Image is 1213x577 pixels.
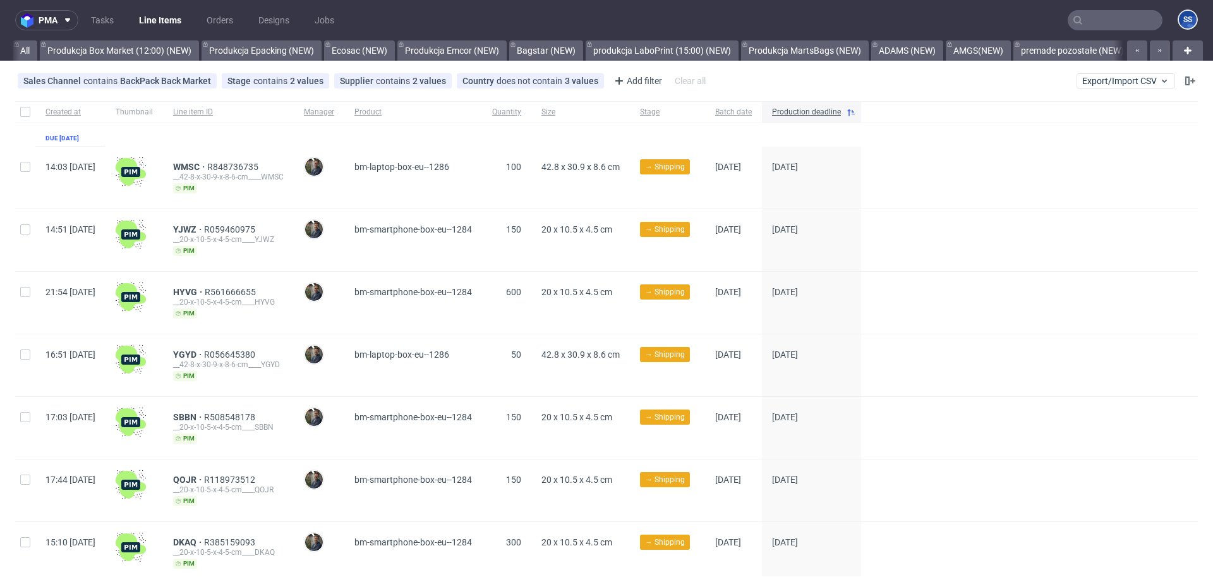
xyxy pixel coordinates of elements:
[173,422,284,432] div: __20-x-10-5-x-4-5-cm____SBBN
[253,76,290,86] span: contains
[586,40,739,61] a: produkcja LaboPrint (15:00) (NEW)
[173,537,204,547] span: DKAQ
[1179,11,1197,28] figcaption: SS
[305,346,323,363] img: Maciej Sobola
[116,344,146,375] img: wHgJFi1I6lmhQAAAABJRU5ErkJggg==
[305,408,323,426] img: Maciej Sobola
[640,107,695,118] span: Stage
[497,76,565,86] span: does not contain
[173,172,284,182] div: __42-8-x-30-9-x-8-6-cm____WMSC
[204,475,258,485] a: R118973512
[609,71,665,91] div: Add filter
[305,533,323,551] img: Maciej Sobola
[173,297,284,307] div: __20-x-10-5-x-4-5-cm____HYVG
[83,76,120,86] span: contains
[45,537,95,547] span: 15:10 [DATE]
[354,107,472,118] span: Product
[541,287,612,297] span: 20 x 10.5 x 4.5 cm
[1082,76,1169,86] span: Export/Import CSV
[227,76,253,86] span: Stage
[251,10,297,30] a: Designs
[116,407,146,437] img: wHgJFi1I6lmhQAAAABJRU5ErkJggg==
[397,40,507,61] a: Produkcja Emcor (NEW)
[715,162,741,172] span: [DATE]
[1013,40,1132,61] a: premade pozostałe (NEW)
[173,412,204,422] a: SBBN
[39,16,57,25] span: pma
[645,224,685,235] span: → Shipping
[173,234,284,245] div: __20-x-10-5-x-4-5-cm____YJWZ
[173,183,197,193] span: pim
[871,40,943,61] a: ADAMS (NEW)
[207,162,261,172] a: R848736735
[173,547,284,557] div: __20-x-10-5-x-4-5-cm____DKAQ
[116,107,153,118] span: Thumbnail
[45,162,95,172] span: 14:03 [DATE]
[354,162,449,172] span: bm-laptop-box-eu--1286
[645,474,685,485] span: → Shipping
[116,470,146,500] img: wHgJFi1I6lmhQAAAABJRU5ErkJggg==
[506,287,521,297] span: 600
[173,360,284,370] div: __42-8-x-30-9-x-8-6-cm____YGYD
[202,40,322,61] a: Produkcja Epacking (NEW)
[354,412,472,422] span: bm-smartphone-box-eu--1284
[204,537,258,547] span: R385159093
[173,162,207,172] a: WMSC
[173,349,204,360] a: YGYD
[204,349,258,360] a: R056645380
[173,496,197,506] span: pim
[565,76,598,86] div: 3 values
[772,537,798,547] span: [DATE]
[645,161,685,173] span: → Shipping
[45,224,95,234] span: 14:51 [DATE]
[173,485,284,495] div: __20-x-10-5-x-4-5-cm____QOJR
[354,287,472,297] span: bm-smartphone-box-eu--1284
[772,412,798,422] span: [DATE]
[173,475,204,485] a: QOJR
[506,224,521,234] span: 150
[120,76,211,86] div: BackPack Back Market
[946,40,1011,61] a: AMGS(NEW)
[340,76,376,86] span: Supplier
[645,411,685,423] span: → Shipping
[462,76,497,86] span: Country
[509,40,583,61] a: Bagstar (NEW)
[45,287,95,297] span: 21:54 [DATE]
[715,287,741,297] span: [DATE]
[21,13,39,28] img: logo
[354,475,472,485] span: bm-smartphone-box-eu--1284
[506,475,521,485] span: 150
[40,40,199,61] a: Produkcja Box Market (12:00) (NEW)
[290,76,323,86] div: 2 values
[772,475,798,485] span: [DATE]
[131,10,189,30] a: Line Items
[645,286,685,298] span: → Shipping
[715,537,741,547] span: [DATE]
[173,224,204,234] a: YJWZ
[173,559,197,569] span: pim
[23,76,83,86] span: Sales Channel
[715,349,741,360] span: [DATE]
[205,287,258,297] a: R561666655
[307,10,342,30] a: Jobs
[173,308,197,319] span: pim
[506,162,521,172] span: 100
[173,287,205,297] a: HYVG
[116,532,146,562] img: wHgJFi1I6lmhQAAAABJRU5ErkJggg==
[173,246,197,256] span: pim
[645,349,685,360] span: → Shipping
[541,537,612,547] span: 20 x 10.5 x 4.5 cm
[204,224,258,234] span: R059460975
[354,537,472,547] span: bm-smartphone-box-eu--1284
[173,434,197,444] span: pim
[305,221,323,238] img: Maciej Sobola
[506,412,521,422] span: 150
